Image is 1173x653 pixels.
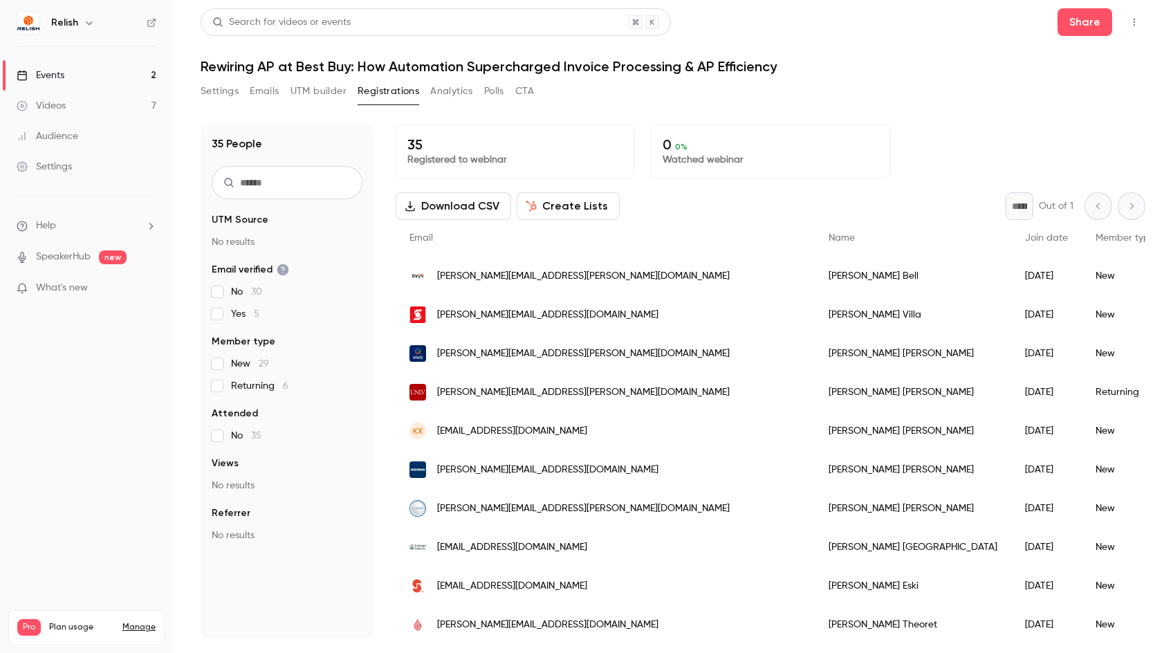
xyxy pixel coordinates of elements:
[250,80,279,102] button: Emails
[212,528,362,542] p: No results
[515,80,534,102] button: CTA
[1011,489,1082,528] div: [DATE]
[283,381,288,391] span: 6
[815,295,1011,334] div: [PERSON_NAME] Villa
[437,269,730,284] span: [PERSON_NAME][EMAIL_ADDRESS][PERSON_NAME][DOMAIN_NAME]
[663,136,878,153] p: 0
[1096,233,1155,243] span: Member type
[1082,528,1169,567] div: New
[251,431,261,441] span: 35
[231,429,261,443] span: No
[409,345,426,362] img: vivoconsulting.com
[231,285,262,299] span: No
[1082,334,1169,373] div: New
[254,309,259,319] span: 5
[437,424,587,439] span: [EMAIL_ADDRESS][DOMAIN_NAME]
[437,385,730,400] span: [PERSON_NAME][EMAIL_ADDRESS][PERSON_NAME][DOMAIN_NAME]
[17,619,41,636] span: Pro
[437,463,658,477] span: [PERSON_NAME][EMAIL_ADDRESS][DOMAIN_NAME]
[1039,199,1073,213] p: Out of 1
[413,425,423,437] span: KX
[36,281,88,295] span: What's new
[49,622,114,633] span: Plan usage
[212,213,268,227] span: UTM Source
[212,136,262,152] h1: 35 People
[437,308,658,322] span: [PERSON_NAME][EMAIL_ADDRESS][DOMAIN_NAME]
[51,16,78,30] h6: Relish
[1082,257,1169,295] div: New
[231,379,288,393] span: Returning
[212,235,362,249] p: No results
[409,461,426,478] img: huntsman.com
[815,528,1011,567] div: [PERSON_NAME] [GEOGRAPHIC_DATA]
[1082,567,1169,605] div: New
[409,384,426,401] img: unlv.edu
[409,233,433,243] span: Email
[675,142,687,151] span: 0 %
[1011,373,1082,412] div: [DATE]
[517,192,620,220] button: Create Lists
[212,15,351,30] div: Search for videos or events
[815,257,1011,295] div: [PERSON_NAME] Bell
[815,489,1011,528] div: [PERSON_NAME] [PERSON_NAME]
[1082,412,1169,450] div: New
[430,80,473,102] button: Analytics
[212,457,239,470] span: Views
[437,618,658,632] span: [PERSON_NAME][EMAIL_ADDRESS][DOMAIN_NAME]
[1082,489,1169,528] div: New
[484,80,504,102] button: Polls
[409,268,426,284] img: thryv.com
[1011,334,1082,373] div: [DATE]
[201,58,1145,75] h1: Rewiring AP at Best Buy: How Automation Supercharged Invoice Processing & AP Efficiency
[1011,412,1082,450] div: [DATE]
[212,263,289,277] span: Email verified
[1025,233,1068,243] span: Join date
[1011,450,1082,489] div: [DATE]
[212,335,275,349] span: Member type
[1011,257,1082,295] div: [DATE]
[815,334,1011,373] div: [PERSON_NAME] [PERSON_NAME]
[437,540,587,555] span: [EMAIL_ADDRESS][DOMAIN_NAME]
[212,479,362,493] p: No results
[231,307,259,321] span: Yes
[259,359,269,369] span: 29
[409,544,426,549] img: boehringer-ingelheim.com
[815,450,1011,489] div: [PERSON_NAME] [PERSON_NAME]
[231,357,269,371] span: New
[251,287,262,297] span: 30
[407,153,622,167] p: Registered to webinar
[409,578,426,594] img: stepan.com
[407,136,622,153] p: 35
[1057,8,1112,36] button: Share
[1011,295,1082,334] div: [DATE]
[1011,528,1082,567] div: [DATE]
[17,129,78,143] div: Audience
[140,282,156,295] iframe: Noticeable Trigger
[212,506,250,520] span: Referrer
[409,616,426,633] img: lightspeedhq.com
[1082,450,1169,489] div: New
[829,233,855,243] span: Name
[1082,295,1169,334] div: New
[437,502,730,516] span: [PERSON_NAME][EMAIL_ADDRESS][PERSON_NAME][DOMAIN_NAME]
[396,192,511,220] button: Download CSV
[1011,605,1082,644] div: [DATE]
[815,567,1011,605] div: [PERSON_NAME] Eski
[17,99,66,113] div: Videos
[815,605,1011,644] div: [PERSON_NAME] Theoret
[212,213,362,542] section: facet-groups
[122,622,156,633] a: Manage
[437,579,587,594] span: [EMAIL_ADDRESS][DOMAIN_NAME]
[815,373,1011,412] div: [PERSON_NAME] [PERSON_NAME]
[1082,373,1169,412] div: Returning
[358,80,419,102] button: Registrations
[17,160,72,174] div: Settings
[17,68,64,82] div: Events
[99,250,127,264] span: new
[815,412,1011,450] div: [PERSON_NAME] [PERSON_NAME]
[663,153,878,167] p: Watched webinar
[290,80,347,102] button: UTM builder
[36,219,56,233] span: Help
[1082,605,1169,644] div: New
[212,407,258,421] span: Attended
